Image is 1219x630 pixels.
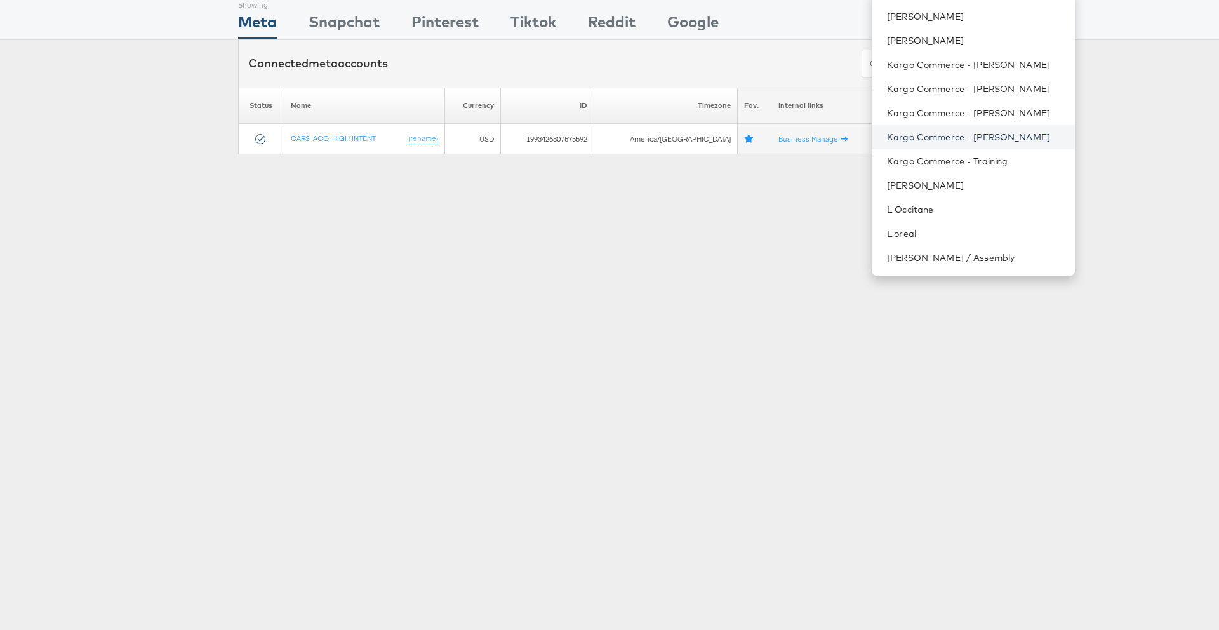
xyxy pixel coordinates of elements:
div: Connected accounts [248,55,388,72]
a: (rename) [408,133,438,144]
div: Snapchat [309,11,380,39]
a: [PERSON_NAME] [887,34,1064,47]
div: Reddit [588,11,636,39]
a: Macy's [887,276,1064,288]
a: Kargo Commerce - [PERSON_NAME] [887,107,1064,119]
div: Meta [238,11,277,39]
a: Business Manager [778,134,848,144]
a: L'Occitane [887,203,1064,216]
div: Google [667,11,719,39]
div: Tiktok [510,11,556,39]
th: Status [239,88,284,124]
th: Name [284,88,445,124]
button: ConnectmetaAccounts [862,50,971,78]
a: [PERSON_NAME] [887,179,1064,192]
a: [PERSON_NAME] [887,10,1064,23]
a: Kargo Commerce - [PERSON_NAME] [887,131,1064,144]
th: Timezone [594,88,737,124]
td: USD [445,124,501,154]
a: Kargo Commerce - [PERSON_NAME] [887,58,1064,71]
span: meta [309,56,338,70]
a: [PERSON_NAME] / Assembly [887,251,1064,264]
th: Currency [445,88,501,124]
td: 1993426807575592 [501,124,594,154]
a: L'oreal [887,227,1064,240]
a: Kargo Commerce - Training [887,155,1064,168]
a: Kargo Commerce - [PERSON_NAME] [887,83,1064,95]
td: America/[GEOGRAPHIC_DATA] [594,124,737,154]
a: CARS_ACQ_HIGH INTENT [291,133,376,143]
div: Pinterest [411,11,479,39]
th: ID [501,88,594,124]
